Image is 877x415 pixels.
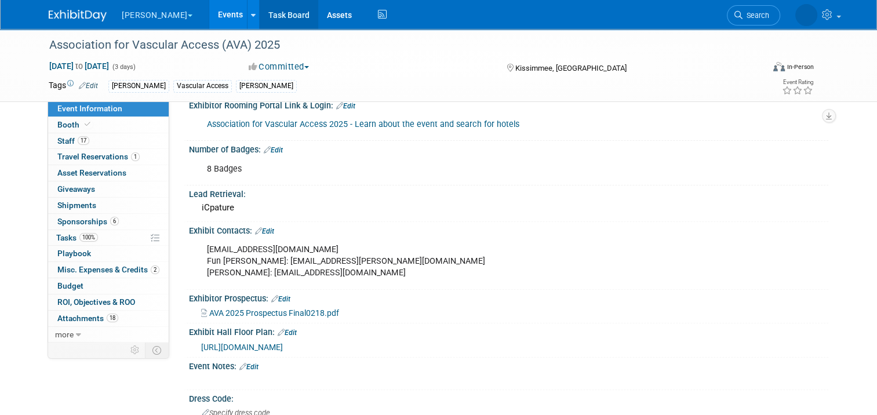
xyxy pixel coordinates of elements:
[264,146,283,154] a: Edit
[245,61,314,73] button: Committed
[79,233,98,242] span: 100%
[189,390,828,405] div: Dress Code:
[74,61,85,71] span: to
[49,10,107,21] img: ExhibitDay
[78,136,89,145] span: 17
[57,152,140,161] span: Travel Reservations
[48,294,169,310] a: ROI, Objectives & ROO
[48,230,169,246] a: Tasks100%
[48,246,169,261] a: Playbook
[787,63,814,71] div: In-Person
[48,101,169,117] a: Event Information
[48,181,169,197] a: Giveaways
[145,343,169,358] td: Toggle Event Tabs
[45,35,749,56] div: Association for Vascular Access (AVA) 2025
[236,80,297,92] div: [PERSON_NAME]
[189,290,828,305] div: Exhibitor Prospectus:
[795,4,817,26] img: Savannah Jones
[189,323,828,338] div: Exhibit Hall Floor Plan:
[131,152,140,161] span: 1
[271,295,290,303] a: Edit
[107,314,118,322] span: 18
[515,64,627,72] span: Kissimmee, [GEOGRAPHIC_DATA]
[48,198,169,213] a: Shipments
[278,329,297,337] a: Edit
[57,184,95,194] span: Giveaways
[782,79,813,85] div: Event Rating
[48,327,169,343] a: more
[49,61,110,71] span: [DATE] [DATE]
[48,278,169,294] a: Budget
[48,133,169,149] a: Staff17
[199,238,704,285] div: [EMAIL_ADDRESS][DOMAIN_NAME] Fun [PERSON_NAME]: [EMAIL_ADDRESS][PERSON_NAME][DOMAIN_NAME] [PERSON...
[110,217,119,225] span: 6
[198,199,820,217] div: iCpature
[255,227,274,235] a: Edit
[701,60,814,78] div: Event Format
[56,233,98,242] span: Tasks
[48,214,169,230] a: Sponsorships6
[48,311,169,326] a: Attachments18
[48,165,169,181] a: Asset Reservations
[209,308,339,318] span: AVA 2025 Prospectus Final0218.pdf
[79,82,98,90] a: Edit
[57,281,83,290] span: Budget
[57,297,135,307] span: ROI, Objectives & ROO
[57,265,159,274] span: Misc. Expenses & Credits
[57,104,122,113] span: Event Information
[201,343,283,352] a: [URL][DOMAIN_NAME]
[57,217,119,226] span: Sponsorships
[189,185,828,200] div: Lead Retrieval:
[48,262,169,278] a: Misc. Expenses & Credits2
[239,363,259,371] a: Edit
[55,330,74,339] span: more
[57,314,118,323] span: Attachments
[49,79,98,93] td: Tags
[85,121,90,128] i: Booth reservation complete
[57,168,126,177] span: Asset Reservations
[727,5,780,26] a: Search
[173,80,232,92] div: Vascular Access
[773,62,785,71] img: Format-Inperson.png
[48,149,169,165] a: Travel Reservations1
[189,97,828,112] div: Exhibitor Rooming Portal Link & Login:
[151,265,159,274] span: 2
[207,119,519,129] a: Association for Vascular Access 2025 - Learn about the event and search for hotels
[57,136,89,145] span: Staff
[57,201,96,210] span: Shipments
[189,358,828,373] div: Event Notes:
[189,141,828,156] div: Number of Badges:
[336,102,355,110] a: Edit
[189,222,828,237] div: Exhibit Contacts:
[125,343,145,358] td: Personalize Event Tab Strip
[57,120,93,129] span: Booth
[57,249,91,258] span: Playbook
[108,80,169,92] div: [PERSON_NAME]
[111,63,136,71] span: (3 days)
[743,11,769,20] span: Search
[201,308,339,318] a: AVA 2025 Prospectus Final0218.pdf
[199,158,704,181] div: 8 Badges
[48,117,169,133] a: Booth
